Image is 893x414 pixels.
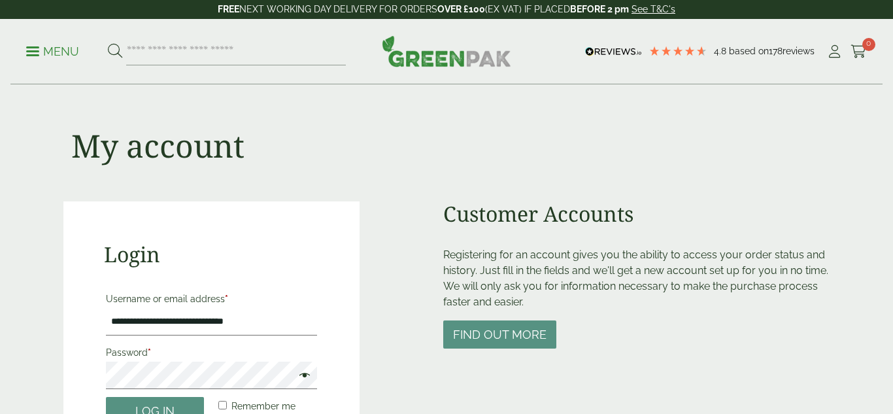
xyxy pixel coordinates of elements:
[585,47,642,56] img: REVIEWS.io
[769,46,783,56] span: 178
[783,46,815,56] span: reviews
[851,42,867,61] a: 0
[218,4,239,14] strong: FREE
[570,4,629,14] strong: BEFORE 2 pm
[729,46,769,56] span: Based on
[443,201,830,226] h2: Customer Accounts
[437,4,485,14] strong: OVER £100
[443,247,830,310] p: Registering for an account gives you the ability to access your order status and history. Just fi...
[382,35,511,67] img: GreenPak Supplies
[26,44,79,60] p: Menu
[632,4,675,14] a: See T&C's
[862,38,875,51] span: 0
[71,127,244,165] h1: My account
[714,46,729,56] span: 4.8
[26,44,79,57] a: Menu
[106,343,317,362] label: Password
[443,320,556,349] button: Find out more
[231,401,295,411] span: Remember me
[104,242,319,267] h2: Login
[649,45,707,57] div: 4.78 Stars
[851,45,867,58] i: Cart
[826,45,843,58] i: My Account
[106,290,317,308] label: Username or email address
[443,329,556,341] a: Find out more
[218,401,227,409] input: Remember me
